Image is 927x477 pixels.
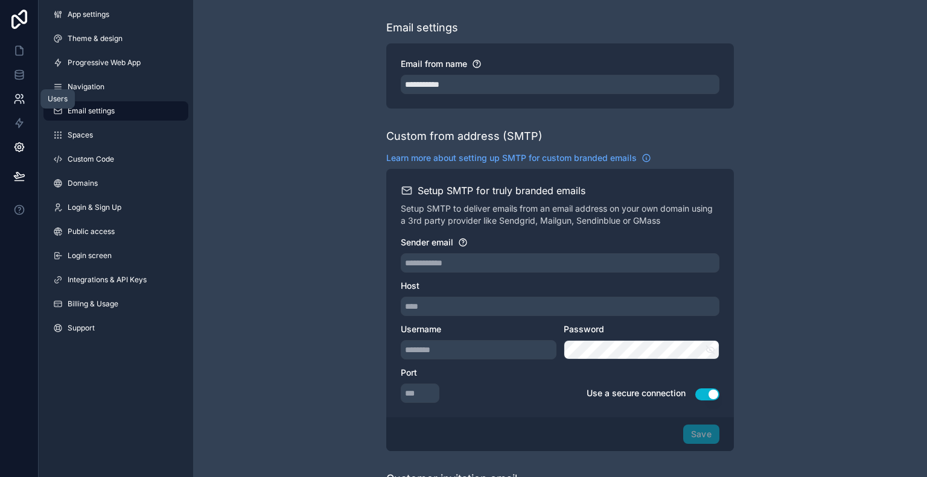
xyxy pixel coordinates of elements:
[401,280,419,291] span: Host
[43,29,188,48] a: Theme & design
[43,222,188,241] a: Public access
[401,58,467,69] span: Email from name
[43,5,188,24] a: App settings
[386,19,458,36] div: Email settings
[43,125,188,145] a: Spaces
[43,77,188,96] a: Navigation
[68,154,114,164] span: Custom Code
[43,270,188,289] a: Integrations & API Keys
[401,367,417,377] span: Port
[68,299,118,309] span: Billing & Usage
[386,128,543,145] div: Custom from address (SMTP)
[68,275,147,285] span: Integrations & API Keys
[43,198,188,217] a: Login & Sign Up
[68,82,104,92] span: Navigation
[68,203,121,212] span: Login & Sign Up
[43,174,188,193] a: Domains
[48,94,68,104] div: Users
[401,237,453,247] span: Sender email
[43,53,188,72] a: Progressive Web App
[401,324,441,334] span: Username
[418,183,585,198] h2: Setup SMTP for truly branded emails
[68,34,123,43] span: Theme & design
[43,150,188,169] a: Custom Code
[68,106,115,116] span: Email settings
[68,10,109,19] span: App settings
[43,294,188,314] a: Billing & Usage
[68,227,115,236] span: Public access
[43,246,188,265] a: Login screen
[43,318,188,338] a: Support
[386,152,637,164] span: Learn more about setting up SMTP for custom branded emails
[68,58,141,68] span: Progressive Web App
[68,130,93,140] span: Spaces
[401,203,719,227] p: Setup SMTP to deliver emails from an email address on your own domain using a 3rd party provider ...
[43,101,188,121] a: Email settings
[587,388,686,398] span: Use a secure connection
[68,251,112,261] span: Login screen
[68,323,95,333] span: Support
[68,178,98,188] span: Domains
[386,152,651,164] a: Learn more about setting up SMTP for custom branded emails
[564,324,604,334] span: Password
